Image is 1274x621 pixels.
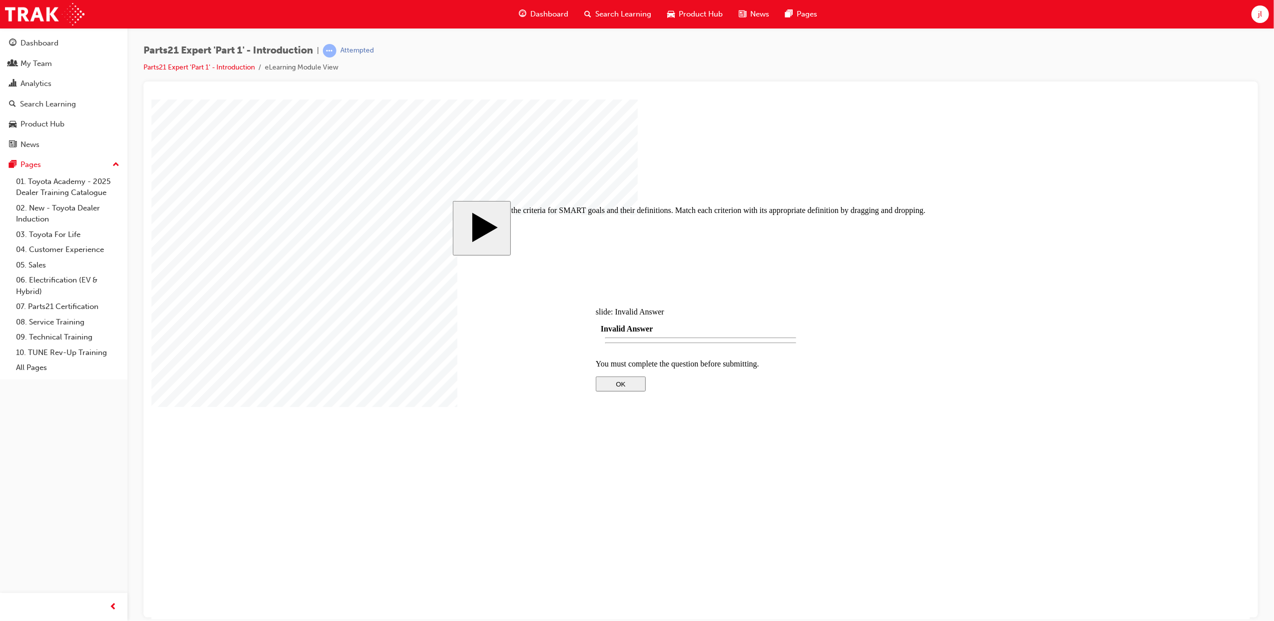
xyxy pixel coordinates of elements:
[1252,5,1269,23] button: jl
[20,118,64,130] div: Product Hub
[750,8,769,20] span: News
[20,98,76,110] div: Search Learning
[340,46,374,55] div: Attempted
[265,62,338,73] li: eLearning Module View
[20,159,41,170] div: Pages
[519,8,526,20] span: guage-icon
[5,3,84,25] img: Trak
[667,8,675,20] span: car-icon
[12,227,123,242] a: 03. Toyota For Life
[12,360,123,375] a: All Pages
[679,8,723,20] span: Product Hub
[143,63,255,71] a: Parts21 Expert 'Part 1' - Introduction
[9,160,16,169] span: pages-icon
[143,45,313,56] span: Parts21 Expert 'Part 1' - Introduction
[659,4,731,24] a: car-iconProduct Hub
[110,601,117,613] span: prev-icon
[9,79,16,88] span: chart-icon
[530,8,568,20] span: Dashboard
[444,260,654,269] p: You must complete the question before submitting.
[12,329,123,345] a: 09. Technical Training
[12,272,123,299] a: 06. Electrification (EV & Hybrid)
[731,4,777,24] a: news-iconNews
[4,32,123,155] button: DashboardMy TeamAnalyticsSearch LearningProduct HubNews
[12,299,123,314] a: 07. Parts21 Certification
[4,155,123,174] button: Pages
[1258,8,1262,20] span: jl
[785,8,793,20] span: pages-icon
[12,174,123,200] a: 01. Toyota Academy - 2025 Dealer Training Catalogue
[9,59,16,68] span: people-icon
[20,139,39,150] div: News
[584,8,591,20] span: search-icon
[511,4,576,24] a: guage-iconDashboard
[12,200,123,227] a: 02. New - Toyota Dealer Induction
[112,158,119,171] span: up-icon
[20,58,52,69] div: My Team
[9,39,16,48] span: guage-icon
[739,8,746,20] span: news-icon
[4,74,123,93] a: Analytics
[317,45,319,56] span: |
[444,208,654,217] div: slide: Invalid Answer
[595,8,651,20] span: Search Learning
[9,100,16,109] span: search-icon
[12,242,123,257] a: 04. Customer Experience
[12,314,123,330] a: 08. Service Training
[576,4,659,24] a: search-iconSearch Learning
[20,78,51,89] div: Analytics
[20,37,58,49] div: Dashboard
[323,44,336,57] span: learningRecordVerb_ATTEMPT-icon
[449,225,501,233] span: Invalid Answer
[777,4,825,24] a: pages-iconPages
[12,257,123,273] a: 05. Sales
[797,8,817,20] span: Pages
[444,277,494,292] button: OK
[4,135,123,154] a: News
[9,140,16,149] span: news-icon
[4,115,123,133] a: Product Hub
[4,34,123,52] a: Dashboard
[9,120,16,129] span: car-icon
[4,54,123,73] a: My Team
[12,345,123,360] a: 10. TUNE Rev-Up Training
[4,95,123,113] a: Search Learning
